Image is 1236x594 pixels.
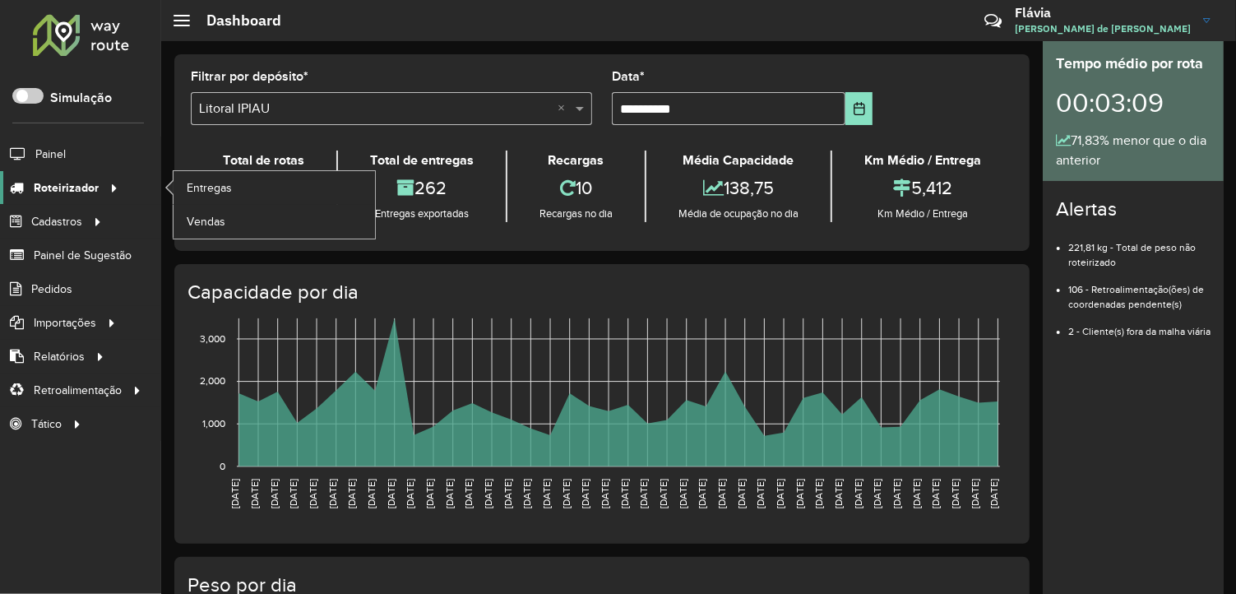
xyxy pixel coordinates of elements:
[1015,5,1191,21] h3: Flávia
[342,206,502,222] div: Entregas exportadas
[650,170,826,206] div: 138,75
[989,479,1000,508] text: [DATE]
[873,479,883,508] text: [DATE]
[34,348,85,365] span: Relatórios
[512,206,641,222] div: Recargas no dia
[220,461,225,471] text: 0
[853,479,863,508] text: [DATE]
[269,479,280,508] text: [DATE]
[187,281,1013,304] h4: Capacidade por dia
[612,67,645,86] label: Data
[1056,197,1211,221] h4: Alertas
[424,479,435,508] text: [DATE]
[970,479,980,508] text: [DATE]
[1068,270,1211,312] li: 106 - Retroalimentação(ões) de coordenadas pendente(s)
[619,479,630,508] text: [DATE]
[229,479,240,508] text: [DATE]
[678,479,688,508] text: [DATE]
[187,179,232,197] span: Entregas
[483,479,493,508] text: [DATE]
[639,479,650,508] text: [DATE]
[34,247,132,264] span: Painel de Sugestão
[34,382,122,399] span: Retroalimentação
[502,479,513,508] text: [DATE]
[650,151,826,170] div: Média Capacidade
[31,213,82,230] span: Cadastros
[31,281,72,298] span: Pedidos
[541,479,552,508] text: [DATE]
[736,479,747,508] text: [DATE]
[1056,53,1211,75] div: Tempo médio por rota
[836,151,1009,170] div: Km Médio / Entrega
[187,213,225,230] span: Vendas
[190,12,281,30] h2: Dashboard
[580,479,590,508] text: [DATE]
[174,171,375,204] a: Entregas
[716,479,727,508] text: [DATE]
[836,170,1009,206] div: 5,412
[346,479,357,508] text: [DATE]
[658,479,669,508] text: [DATE]
[174,205,375,238] a: Vendas
[950,479,961,508] text: [DATE]
[1056,75,1211,131] div: 00:03:09
[931,479,942,508] text: [DATE]
[836,206,1009,222] div: Km Médio / Entrega
[31,415,62,433] span: Tático
[386,479,396,508] text: [DATE]
[814,479,825,508] text: [DATE]
[512,170,641,206] div: 10
[1068,228,1211,270] li: 221,81 kg - Total de peso não roteirizado
[288,479,299,508] text: [DATE]
[512,151,641,170] div: Recargas
[650,206,826,222] div: Média de ocupação no dia
[599,479,610,508] text: [DATE]
[327,479,338,508] text: [DATE]
[34,179,99,197] span: Roteirizador
[975,3,1011,39] a: Contato Rápido
[342,151,502,170] div: Total de entregas
[200,333,225,344] text: 3,000
[845,92,873,125] button: Choose Date
[697,479,708,508] text: [DATE]
[200,376,225,387] text: 2,000
[202,418,225,429] text: 1,000
[794,479,805,508] text: [DATE]
[342,170,502,206] div: 262
[191,67,308,86] label: Filtrar por depósito
[756,479,766,508] text: [DATE]
[444,479,455,508] text: [DATE]
[366,479,377,508] text: [DATE]
[463,479,474,508] text: [DATE]
[35,146,66,163] span: Painel
[891,479,902,508] text: [DATE]
[1056,131,1211,170] div: 71,83% menor que o dia anterior
[521,479,532,508] text: [DATE]
[1015,21,1191,36] span: [PERSON_NAME] de [PERSON_NAME]
[308,479,318,508] text: [DATE]
[833,479,844,508] text: [DATE]
[558,99,572,118] span: Clear all
[1068,312,1211,339] li: 2 - Cliente(s) fora da malha viária
[195,151,332,170] div: Total de rotas
[561,479,572,508] text: [DATE]
[50,88,112,108] label: Simulação
[405,479,415,508] text: [DATE]
[249,479,260,508] text: [DATE]
[34,314,96,332] span: Importações
[911,479,922,508] text: [DATE]
[775,479,785,508] text: [DATE]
